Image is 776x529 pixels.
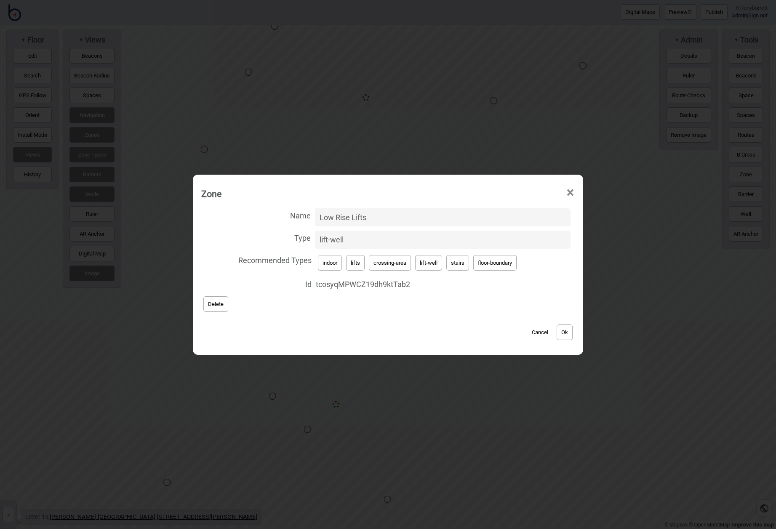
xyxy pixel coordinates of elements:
span: Recommended Types [201,251,312,268]
span: tcosyqMPWCZ19dh9ktTab2 [316,277,571,292]
button: Cancel [528,324,552,340]
button: indoor [318,255,342,271]
button: lifts [346,255,365,271]
span: Id [201,275,312,292]
input: Name [315,208,571,226]
span: Name [201,206,311,223]
div: Zone [201,185,221,203]
button: Delete [203,296,228,312]
span: × [566,179,575,207]
button: floor-boundary [473,255,517,271]
button: lift-well [415,255,442,271]
button: Ok [557,324,573,340]
span: Type [201,229,311,246]
button: stairs [446,255,469,271]
input: Type [315,231,571,249]
button: crossing-area [369,255,411,271]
